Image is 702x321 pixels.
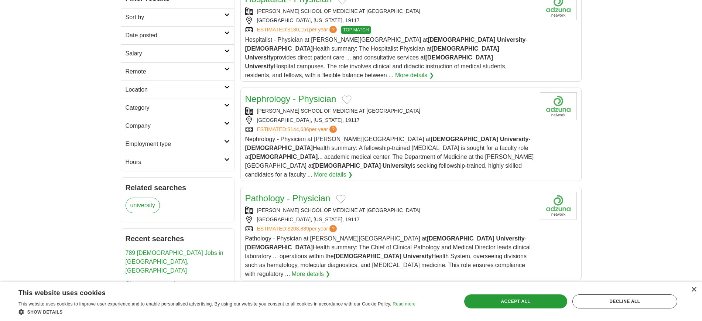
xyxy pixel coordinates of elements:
[126,233,230,244] h2: Recent searches
[257,126,339,133] a: ESTIMATED:$144,636per year?
[126,198,160,213] a: university
[334,253,401,259] strong: [DEMOGRAPHIC_DATA]
[121,81,234,99] a: Location
[245,45,313,52] strong: [DEMOGRAPHIC_DATA]
[245,94,336,104] a: Nephrology - Physician
[257,26,339,34] a: ESTIMATED:$180,151per year?
[250,154,318,160] strong: [DEMOGRAPHIC_DATA]
[540,192,577,219] img: Company logo
[245,136,534,178] span: Nephrology - Physician at [PERSON_NAME][GEOGRAPHIC_DATA] at - Health summary: A fellowship-traine...
[245,63,274,69] strong: University
[245,54,274,61] strong: University
[126,122,224,130] h2: Company
[245,116,534,124] div: [GEOGRAPHIC_DATA], [US_STATE], 19117
[126,158,224,167] h2: Hours
[121,62,234,81] a: Remote
[121,99,234,117] a: Category
[245,17,534,24] div: [GEOGRAPHIC_DATA], [US_STATE], 19117
[126,182,230,193] h2: Related searches
[342,95,352,104] button: Add to favorite jobs
[500,136,528,142] strong: University
[313,163,381,169] strong: [DEMOGRAPHIC_DATA]
[496,235,524,242] strong: University
[245,244,313,250] strong: [DEMOGRAPHIC_DATA]
[432,45,499,52] strong: [DEMOGRAPHIC_DATA]
[18,301,391,307] span: This website uses cookies to improve user experience and to enable personalised advertising. By u...
[428,37,495,43] strong: [DEMOGRAPHIC_DATA]
[245,107,534,115] div: [PERSON_NAME] SCHOOL OF MEDICINE AT [GEOGRAPHIC_DATA]
[431,136,498,142] strong: [DEMOGRAPHIC_DATA]
[540,92,577,120] img: Company logo
[403,253,432,259] strong: University
[126,281,184,287] a: Clear recent searches
[126,250,223,274] a: 789 [DEMOGRAPHIC_DATA] Jobs in [GEOGRAPHIC_DATA], [GEOGRAPHIC_DATA]
[121,26,234,44] a: Date posted
[572,294,677,308] div: Decline all
[292,270,331,279] a: More details ❯
[126,67,224,76] h2: Remote
[336,195,346,204] button: Add to favorite jobs
[245,206,534,214] div: [PERSON_NAME] SCHOOL OF MEDICINE AT [GEOGRAPHIC_DATA]
[287,27,309,33] span: $180,151
[425,54,493,61] strong: [DEMOGRAPHIC_DATA]
[121,44,234,62] a: Salary
[126,85,224,94] h2: Location
[121,117,234,135] a: Company
[497,37,525,43] strong: University
[427,235,494,242] strong: [DEMOGRAPHIC_DATA]
[341,26,370,34] span: TOP MATCH
[245,216,534,223] div: [GEOGRAPHIC_DATA], [US_STATE], 19117
[314,170,353,179] a: More details ❯
[18,308,415,315] div: Show details
[121,135,234,153] a: Employment type
[329,225,337,232] span: ?
[245,7,534,15] div: [PERSON_NAME] SCHOOL OF MEDICINE AT [GEOGRAPHIC_DATA]
[383,163,411,169] strong: University
[126,49,224,58] h2: Salary
[245,235,531,277] span: Pathology - Physician at [PERSON_NAME][GEOGRAPHIC_DATA] at - Health summary: The Chief of Clinica...
[257,225,339,233] a: ESTIMATED:$208,839per year?
[287,226,309,232] span: $208,839
[121,153,234,171] a: Hours
[395,71,434,80] a: More details ❯
[245,193,331,203] a: Pathology - Physician
[691,287,696,293] div: Close
[329,26,337,33] span: ?
[287,126,309,132] span: $144,636
[464,294,567,308] div: Accept all
[121,8,234,26] a: Sort by
[27,310,63,315] span: Show details
[126,103,224,112] h2: Category
[18,286,397,297] div: This website uses cookies
[393,301,415,307] a: Read more, opens a new window
[245,145,313,151] strong: [DEMOGRAPHIC_DATA]
[126,31,224,40] h2: Date posted
[245,37,528,78] span: Hospitalist - Physician at [PERSON_NAME][GEOGRAPHIC_DATA] at - Health summary: The Hospitalist Ph...
[126,13,224,22] h2: Sort by
[329,126,337,133] span: ?
[126,140,224,148] h2: Employment type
